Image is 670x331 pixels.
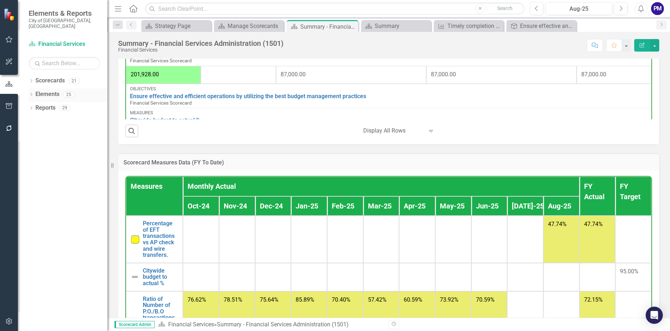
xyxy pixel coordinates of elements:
a: Ensure effective and efficient operations by utilizing the best budget management practices [130,93,647,100]
h3: Scorecard Measures Data (FY To Date) [123,159,654,166]
span: 72.15% [584,296,603,303]
span: 75.64% [260,296,278,303]
span: 87,000.00 [581,71,606,78]
a: Financial Services [29,40,100,48]
a: Timely completion of the Annual Financial Report (# of days from [DATE] - Target ≤ 183) [436,21,502,30]
div: 29 [59,105,71,111]
span: Scorecard Admin [115,321,155,328]
span: 76.62% [188,296,206,303]
span: 60.59% [404,296,422,303]
button: PM [651,2,664,15]
button: Search [487,4,523,14]
div: Summary [375,21,429,30]
div: 25 [63,91,74,97]
span: 78.51% [224,296,242,303]
a: Summary [363,21,429,30]
div: Open Intercom Messenger [646,307,663,324]
a: Citywide budget to actual % [130,117,647,124]
div: Summary - Financial Services Administration (1501) [217,321,349,328]
div: » [158,321,383,329]
div: Measures [130,110,647,115]
span: 85.89% [296,296,314,303]
button: Aug-25 [545,2,612,15]
div: Financial Services [118,47,283,53]
a: Elements [35,90,59,99]
input: Search ClearPoint... [145,3,525,15]
img: Slightly below target [131,235,139,244]
div: Timely completion of the Annual Financial Report (# of days from [DATE] - Target ≤ 183) [447,21,502,30]
span: 47.74% [584,221,603,227]
span: 70.40% [332,296,350,303]
span: 73.92% [440,296,458,303]
a: Scorecards [35,77,65,85]
div: Ensure effective and efficient operations by utilizing the best accounting practices [520,21,574,30]
span: 201,928.00 [131,71,159,78]
a: Strategy Page [143,21,209,30]
a: Citywide budget to actual % [143,268,178,287]
span: 95.00% [620,268,639,275]
small: City of [GEOGRAPHIC_DATA], [GEOGRAPHIC_DATA] [29,18,100,29]
span: Elements & Reports [29,9,100,18]
div: Summary - Financial Services Administration (1501) [300,22,356,31]
a: Reports [35,104,55,112]
img: ClearPoint Strategy [4,8,16,21]
span: 47.74% [548,221,567,227]
img: Not Defined [131,273,139,281]
span: Financial Services Scorecard [130,58,192,63]
span: 57.42% [368,296,387,303]
a: Manage Scorecards [216,21,282,30]
a: Ensure effective and efficient operations by utilizing the best accounting practices [508,21,574,30]
td: Double-Click to Edit Right Click for Context Menu [126,108,651,126]
div: 21 [68,78,80,84]
div: Summary - Financial Services Administration (1501) [118,39,283,47]
span: 87,000.00 [281,71,306,78]
td: Double-Click to Edit Right Click for Context Menu [126,216,183,263]
span: 70.59% [476,296,495,303]
span: Search [497,5,513,11]
input: Search Below... [29,57,100,69]
span: Financial Services Scorecard [130,100,192,106]
a: Percentage of EFT transactions vs AP check and wire transfers. [143,220,178,258]
a: Financial Services [168,321,214,328]
div: Aug-25 [548,5,610,13]
span: 87,000.00 [431,71,456,78]
td: Double-Click to Edit Right Click for Context Menu [126,263,183,291]
div: Manage Scorecards [228,21,282,30]
td: Double-Click to Edit Right Click for Context Menu [126,84,651,108]
div: Objectives [130,86,647,91]
div: Strategy Page [155,21,209,30]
